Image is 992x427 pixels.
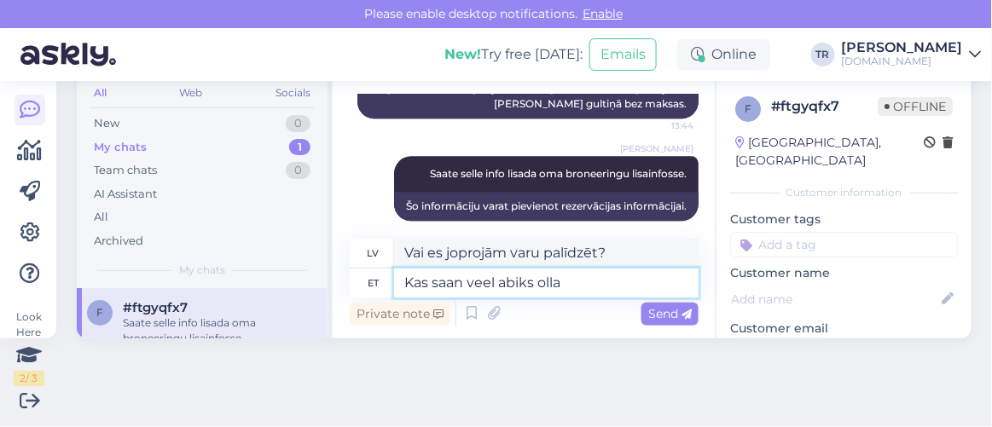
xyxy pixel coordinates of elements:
[577,6,628,21] span: Enable
[394,239,699,268] textarea: Vai es joprojām varu palīdzēt?
[96,306,103,319] span: f
[286,115,310,132] div: 0
[444,46,481,62] b: New!
[589,38,657,71] button: Emails
[842,41,982,68] a: [PERSON_NAME][DOMAIN_NAME]
[94,162,157,179] div: Team chats
[444,44,583,65] div: Try free [DATE]:
[730,264,958,282] p: Customer name
[648,306,692,321] span: Send
[771,96,878,117] div: # ftgyqfx7
[286,162,310,179] div: 0
[842,41,963,55] div: [PERSON_NAME]
[430,167,687,180] span: Saate selle info lisada oma broneeringu lisainfosse.
[179,263,225,278] span: My chats
[394,268,699,297] textarea: Kas saan veel abiks olla
[368,239,380,268] div: lv
[90,82,110,104] div: All
[177,82,206,104] div: Web
[730,211,958,228] p: Customer tags
[620,142,693,155] span: [PERSON_NAME]
[731,290,938,309] input: Add name
[94,186,157,203] div: AI Assistant
[811,43,835,66] div: TR
[730,338,829,361] div: Request email
[123,315,317,346] div: Saate selle info lisada oma broneeringu lisainfosse.
[629,119,693,132] span: 13:44
[94,233,143,250] div: Archived
[350,303,450,326] div: Private note
[730,232,958,257] input: Add a tag
[730,185,958,200] div: Customer information
[272,82,314,104] div: Socials
[94,139,147,156] div: My chats
[368,268,379,297] div: et
[745,102,751,115] span: f
[677,39,770,70] div: Online
[629,222,693,234] span: 13:44
[14,309,44,386] div: Look Here
[842,55,963,68] div: [DOMAIN_NAME]
[94,115,119,132] div: New
[123,300,188,315] span: #ftgyqfx7
[94,209,108,226] div: All
[289,139,310,156] div: 1
[394,192,699,221] div: Šo informāciju varat pievienot rezervācijas informācijai.
[357,74,699,118] div: [PERSON_NAME], 3 gadus vecs [PERSON_NAME] var gulēt [PERSON_NAME] gultiņā bez maksas.
[878,97,953,116] span: Offline
[14,371,44,386] div: 2 / 3
[730,320,958,338] p: Customer email
[735,134,924,170] div: [GEOGRAPHIC_DATA], [GEOGRAPHIC_DATA]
